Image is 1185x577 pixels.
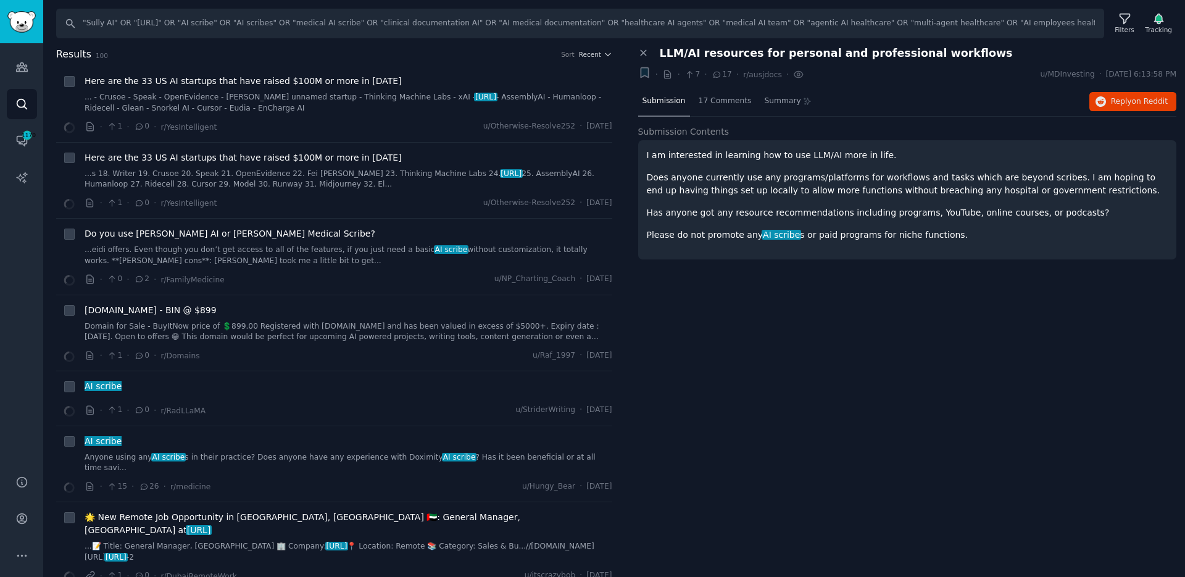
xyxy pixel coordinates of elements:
span: u/NP_Charting_Coach [494,274,575,285]
span: [DATE] [586,405,612,416]
span: 2 [134,274,149,285]
a: ...📝 Title: General Manager, [GEOGRAPHIC_DATA] 🏢 Company:[URL]📍 Location: Remote 📚 Category: Sale... [85,541,612,563]
span: [URL] [474,93,497,101]
span: · [580,198,582,209]
span: 0 [134,121,149,132]
span: u/Otherwise-Resolve252 [483,198,575,209]
span: · [131,480,134,493]
span: 1 [107,121,122,132]
span: r/Domains [160,352,199,360]
span: AI scribe [83,381,123,391]
span: LLM/AI resources for personal and professional workflows [660,47,1013,60]
span: Submission [642,96,686,107]
span: [URL] [186,525,212,535]
span: · [580,274,582,285]
a: [DOMAIN_NAME] - BIN @ $899 [85,304,217,317]
a: Here are the 33 US AI startups that have raised $100M or more in [DATE] [85,75,402,88]
span: · [127,273,129,286]
span: 26 [139,481,159,492]
a: 1170 [7,125,37,156]
span: AI scribe [151,453,186,461]
img: GummySearch logo [7,11,36,33]
span: [DATE] [586,350,612,361]
span: r/YesIntelligent [160,123,217,132]
a: Domain for Sale - BuyItNow price of 💲899.00 Registered with [DOMAIN_NAME] and has been valued in ... [85,321,612,343]
span: 1170 [22,131,33,140]
p: I am interested in learning how to use LLM/AI more in life. [647,149,1168,162]
a: Anyone using anyAI scribes in their practice? Does anyone have any experience with DoximityAI scr... [85,452,612,474]
span: r/FamilyMedicine [160,276,224,284]
span: · [100,120,102,133]
span: 17 [712,69,732,80]
span: AI scribe [762,230,801,240]
span: · [1099,69,1102,80]
span: AI scribe [442,453,476,461]
span: 0 [134,405,149,416]
span: Results [56,47,91,62]
span: Recent [579,50,601,59]
span: · [127,196,129,209]
a: Here are the 33 US AI startups that have raised $100M or more in [DATE] [85,151,402,164]
span: [DATE] [586,121,612,132]
span: 0 [107,274,122,285]
span: 1 [107,405,122,416]
span: [DATE] [586,198,612,209]
div: Tracking [1145,25,1172,34]
a: ... - Crusoe - Speak - OpenEvidence - [PERSON_NAME] unnamed startup - Thinking Machine Labs - xAI... [85,92,612,114]
span: · [100,480,102,493]
span: Summary [764,96,800,107]
span: · [100,273,102,286]
span: on Reddit [1132,97,1168,106]
span: · [677,68,680,81]
span: · [164,480,166,493]
span: r/YesIntelligent [160,199,217,208]
span: · [127,120,129,133]
span: · [736,68,739,81]
span: u/Otherwise-Resolve252 [483,121,575,132]
a: AI scribe [85,380,122,393]
span: · [127,349,129,362]
span: AI scribe [434,245,468,254]
a: ...s 18. Writer 19. Crusoe 20. Speak 21. OpenEvidence 22. Fei [PERSON_NAME] 23. Thinking Machine ... [85,169,612,190]
span: [DATE] [586,481,612,492]
span: 0 [134,198,149,209]
button: Recent [579,50,612,59]
span: u/MDInvesting [1041,69,1095,80]
span: [DATE] [586,274,612,285]
span: u/Raf_1997 [533,350,575,361]
button: Tracking [1141,11,1176,36]
span: · [100,196,102,209]
a: AI scribe [85,435,122,448]
span: u/StriderWriting [515,405,575,416]
span: · [655,68,658,81]
span: [URL] [325,542,348,550]
span: 15 [107,481,127,492]
button: Replyon Reddit [1089,92,1176,112]
div: Filters [1115,25,1134,34]
span: u/Hungy_Bear [522,481,575,492]
span: 100 [96,52,108,59]
span: · [154,120,156,133]
span: 7 [684,69,700,80]
span: · [704,68,707,81]
div: Sort [561,50,575,59]
a: 🌟 New Remote Job Opportunity in [GEOGRAPHIC_DATA], [GEOGRAPHIC_DATA] 🇦🇪: General Manager, [GEOGRA... [85,511,612,537]
span: · [100,349,102,362]
span: r/medicine [170,482,210,491]
span: AI scribe [83,436,123,446]
span: · [127,404,129,417]
span: [URL] [500,169,523,178]
span: · [154,404,156,417]
span: · [580,121,582,132]
p: Please do not promote any s or paid programs for niche functions. [647,229,1168,242]
span: 1 [107,198,122,209]
a: ...eidi offers. Even though you don’t get access to all of the features, if you just need a basic... [85,245,612,266]
span: [URL] [104,553,127,562]
span: Submission Contents [638,125,730,138]
a: Do you use [PERSON_NAME] AI or [PERSON_NAME] Medical Scribe? [85,227,375,240]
